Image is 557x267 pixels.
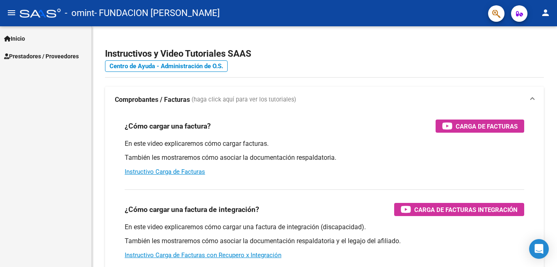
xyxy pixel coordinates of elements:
a: Centro de Ayuda - Administración de O.S. [105,60,228,72]
span: Prestadores / Proveedores [4,52,79,61]
h2: Instructivos y Video Tutoriales SAAS [105,46,544,62]
p: También les mostraremos cómo asociar la documentación respaldatoria y el legajo del afiliado. [125,237,524,246]
span: - omint [65,4,94,22]
h3: ¿Cómo cargar una factura? [125,120,211,132]
mat-icon: person [541,8,550,18]
span: Carga de Facturas Integración [414,205,518,215]
button: Carga de Facturas Integración [394,203,524,216]
span: Inicio [4,34,25,43]
p: En este video explicaremos cómo cargar facturas. [125,139,524,148]
button: Carga de Facturas [436,120,524,133]
a: Instructivo Carga de Facturas con Recupero x Integración [125,251,281,259]
p: En este video explicaremos cómo cargar una factura de integración (discapacidad). [125,223,524,232]
span: Carga de Facturas [456,121,518,131]
span: (haga click aquí para ver los tutoriales) [192,95,296,104]
h3: ¿Cómo cargar una factura de integración? [125,204,259,215]
span: - FUNDACION [PERSON_NAME] [94,4,220,22]
p: También les mostraremos cómo asociar la documentación respaldatoria. [125,153,524,162]
mat-icon: menu [7,8,16,18]
a: Instructivo Carga de Facturas [125,168,205,175]
strong: Comprobantes / Facturas [115,95,190,104]
mat-expansion-panel-header: Comprobantes / Facturas (haga click aquí para ver los tutoriales) [105,87,544,113]
div: Open Intercom Messenger [529,239,549,259]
